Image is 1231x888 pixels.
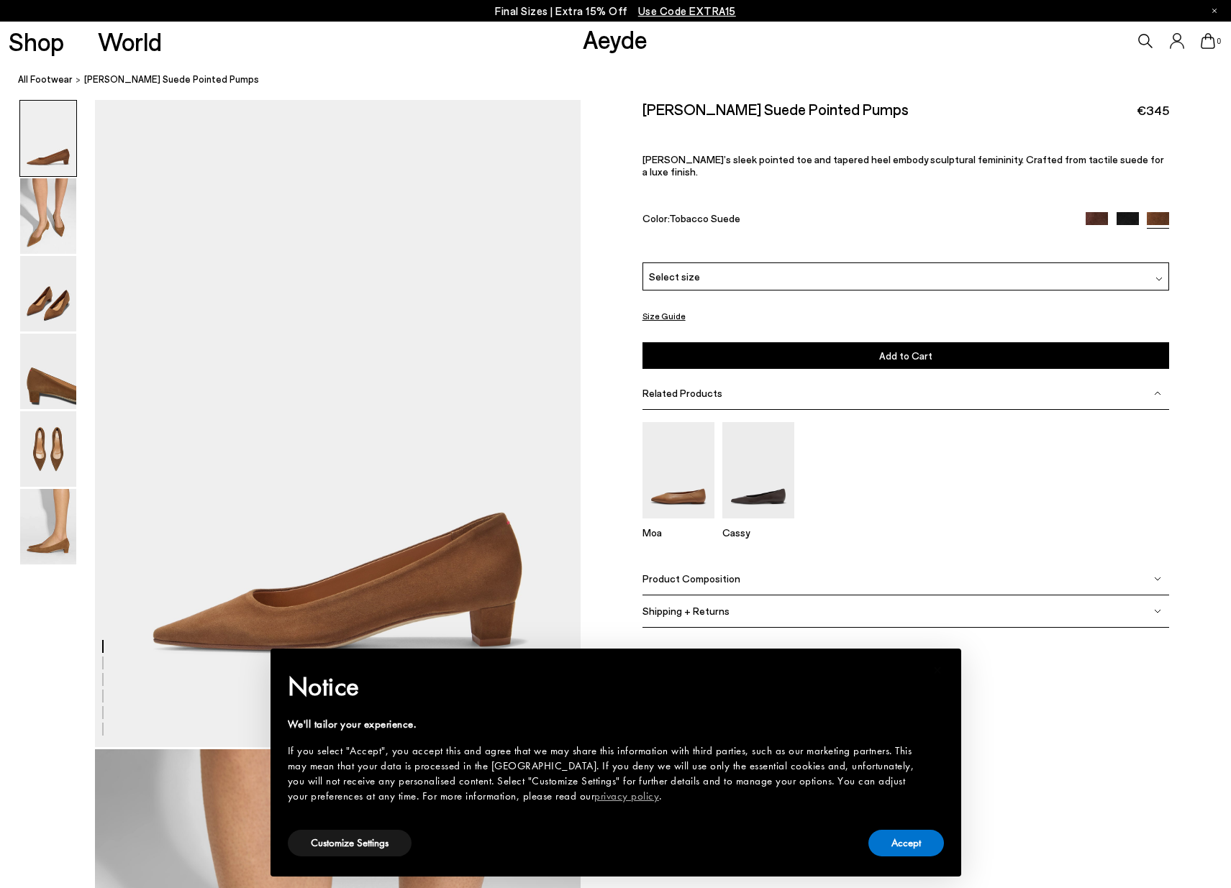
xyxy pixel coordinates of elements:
span: 0 [1215,37,1222,45]
img: svg%3E [1154,608,1161,615]
img: Moa Pointed-Toe Flats [642,422,714,518]
h2: [PERSON_NAME] Suede Pointed Pumps [642,100,909,118]
button: Close this notice [921,653,955,687]
a: privacy policy [594,789,659,803]
img: Judi Suede Pointed Pumps - Image 6 [20,489,76,564]
span: Add to Cart [879,349,932,362]
img: svg%3E [1154,390,1161,397]
span: Select size [649,269,700,284]
span: €345 [1137,101,1169,119]
a: 0 [1201,33,1215,49]
span: Shipping + Returns [642,605,730,617]
img: Judi Suede Pointed Pumps - Image 1 [20,101,76,176]
p: Final Sizes | Extra 15% Off [495,2,736,20]
h2: Notice [288,668,921,705]
button: Customize Settings [288,830,412,856]
button: Accept [868,830,944,856]
img: Cassy Pointed-Toe Flats [722,422,794,518]
img: Judi Suede Pointed Pumps - Image 3 [20,256,76,331]
img: Judi Suede Pointed Pumps - Image 2 [20,178,76,254]
div: If you select "Accept", you accept this and agree that we may share this information with third p... [288,743,921,804]
div: We'll tailor your experience. [288,717,921,732]
a: World [98,29,162,54]
a: Aeyde [583,24,648,54]
p: [PERSON_NAME]’s sleek pointed toe and tapered heel embody sculptural femininity. Crafted from tac... [642,153,1170,178]
nav: breadcrumb [18,60,1231,100]
p: Cassy [722,526,794,539]
a: All Footwear [18,72,73,87]
span: Tobacco Suede [669,212,740,224]
span: Navigate to /collections/ss25-final-sizes [638,4,736,17]
span: [PERSON_NAME] Suede Pointed Pumps [84,72,259,87]
p: Moa [642,526,714,539]
img: svg%3E [1155,275,1163,283]
span: × [933,659,942,681]
img: Judi Suede Pointed Pumps - Image 5 [20,411,76,487]
button: Add to Cart [642,342,1170,369]
span: Product Composition [642,572,740,585]
img: svg%3E [1154,575,1161,582]
span: Related Products [642,387,722,399]
a: Cassy Pointed-Toe Flats Cassy [722,508,794,539]
button: Size Guide [642,307,686,325]
div: Color: [642,212,1069,229]
a: Moa Pointed-Toe Flats Moa [642,508,714,539]
img: Judi Suede Pointed Pumps - Image 4 [20,334,76,409]
a: Shop [9,29,64,54]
